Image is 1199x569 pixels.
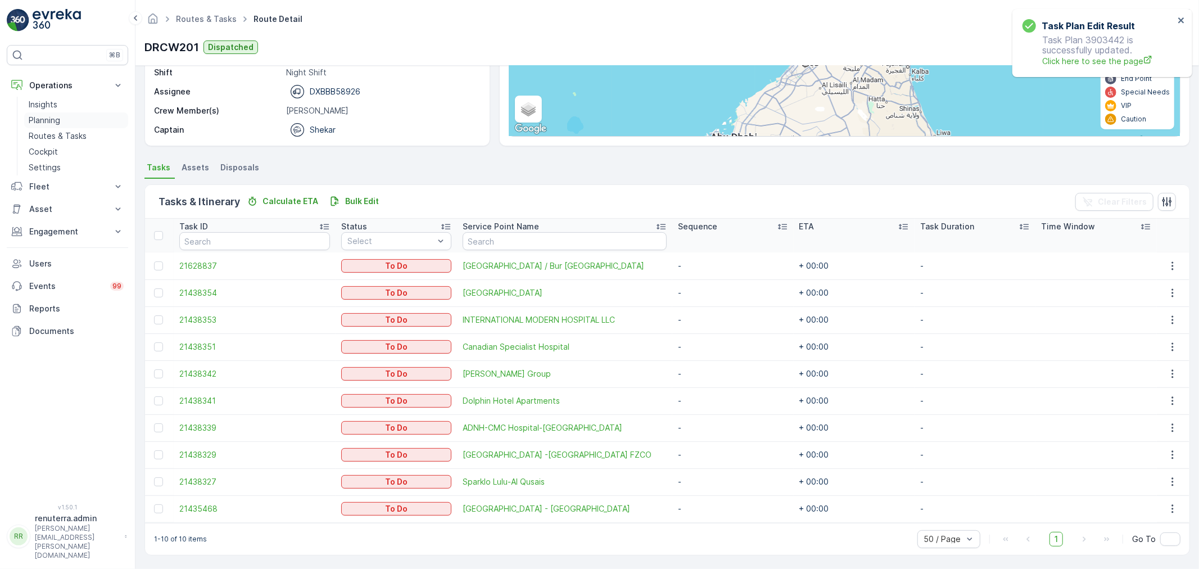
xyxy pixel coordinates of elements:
[251,13,305,25] span: Route Detail
[915,333,1035,360] td: -
[24,97,128,112] a: Insights
[672,279,793,306] td: -
[179,395,331,407] a: 21438341
[463,395,667,407] a: Dolphin Hotel Apartments
[385,368,408,380] p: To Do
[512,121,549,136] a: Open this area in Google Maps (opens a new window)
[144,39,199,56] p: DRCW201
[35,513,119,524] p: renuterra.admin
[154,396,163,405] div: Toggle Row Selected
[463,287,667,299] a: Sparklo Lulu Center Village
[347,236,433,247] p: Select
[385,449,408,460] p: To Do
[1121,115,1146,124] p: Caution
[385,503,408,514] p: To Do
[1042,55,1174,67] span: Click here to see the page
[672,414,793,441] td: -
[154,315,163,324] div: Toggle Row Selected
[463,260,667,272] a: Grand Nova Hotel / Bur Dubai
[7,252,128,275] a: Users
[29,99,57,110] p: Insights
[7,198,128,220] button: Asset
[179,422,331,433] span: 21438339
[1132,534,1156,545] span: Go To
[463,476,667,487] a: Sparklo Lulu-Al Qusais
[29,204,106,215] p: Asset
[672,387,793,414] td: -
[385,260,408,272] p: To Do
[672,360,793,387] td: -
[463,422,667,433] a: ADNH-CMC Hospital-Jadaf
[179,341,331,353] a: 21438351
[915,279,1035,306] td: -
[512,121,549,136] img: Google
[182,162,209,173] span: Assets
[7,220,128,243] button: Engagement
[29,130,87,142] p: Routes & Tasks
[345,196,379,207] p: Bulk Edit
[179,221,208,232] p: Task ID
[159,194,240,210] p: Tasks & Itinerary
[799,221,815,232] p: ETA
[463,341,667,353] a: Canadian Specialist Hospital
[678,221,717,232] p: Sequence
[7,74,128,97] button: Operations
[463,221,539,232] p: Service Point Name
[341,286,451,300] button: To Do
[310,86,360,97] p: DXBBB58926
[794,387,915,414] td: + 00:00
[263,196,318,207] p: Calculate ETA
[385,314,408,326] p: To Do
[242,195,323,208] button: Calculate ETA
[154,288,163,297] div: Toggle Row Selected
[179,503,331,514] a: 21435468
[920,221,974,232] p: Task Duration
[29,326,124,337] p: Documents
[208,42,254,53] p: Dispatched
[463,368,667,380] span: [PERSON_NAME] Group
[915,441,1035,468] td: -
[286,67,478,78] p: Night Shift
[672,468,793,495] td: -
[341,448,451,462] button: To Do
[516,97,541,121] a: Layers
[385,422,408,433] p: To Do
[794,495,915,522] td: + 00:00
[7,504,128,511] span: v 1.50.1
[154,261,163,270] div: Toggle Row Selected
[341,394,451,408] button: To Do
[341,313,451,327] button: To Do
[154,124,184,136] p: Captain
[915,252,1035,279] td: -
[1041,221,1095,232] p: Time Window
[286,105,478,116] p: [PERSON_NAME]
[24,112,128,128] a: Planning
[463,449,667,460] a: Centara Mirage Beach Resort -Dubai FZCO
[341,502,451,516] button: To Do
[176,14,237,24] a: Routes & Tasks
[7,275,128,297] a: Events99
[220,162,259,173] span: Disposals
[341,221,367,232] p: Status
[341,259,451,273] button: To Do
[1178,16,1186,26] button: close
[29,303,124,314] p: Reports
[385,287,408,299] p: To Do
[794,360,915,387] td: + 00:00
[147,162,170,173] span: Tasks
[179,260,331,272] a: 21628837
[341,475,451,489] button: To Do
[29,115,60,126] p: Planning
[29,281,103,292] p: Events
[179,314,331,326] a: 21438353
[29,181,106,192] p: Fleet
[179,449,331,460] a: 21438329
[7,320,128,342] a: Documents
